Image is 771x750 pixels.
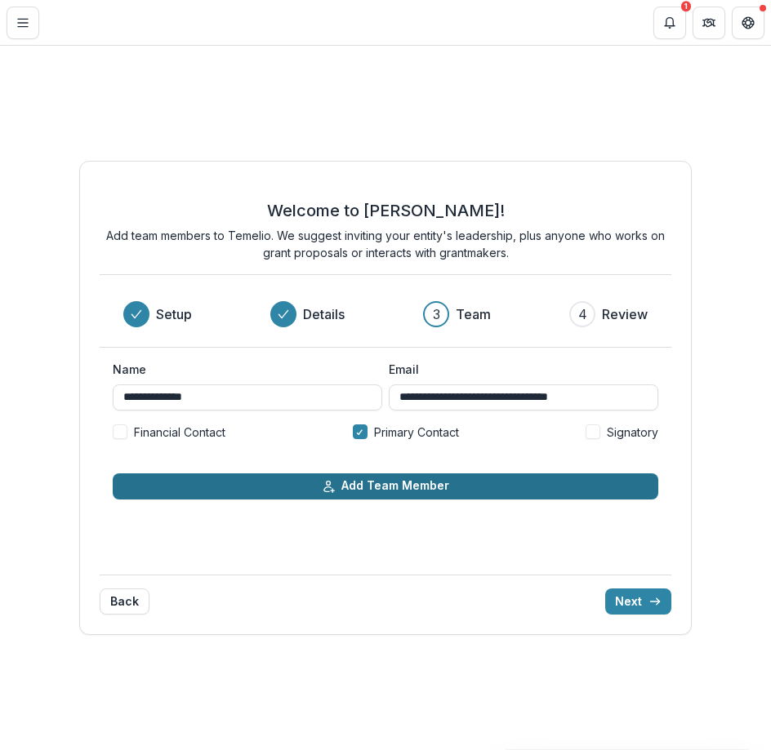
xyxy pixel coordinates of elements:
[123,301,648,327] div: Progress
[456,304,491,324] h3: Team
[732,7,764,39] button: Get Help
[607,424,658,441] span: Signatory
[578,304,587,324] div: 4
[100,227,671,261] p: Add team members to Temelio. We suggest inviting your entity's leadership, plus anyone who works ...
[433,304,440,324] div: 3
[7,7,39,39] button: Toggle Menu
[113,361,372,378] label: Name
[134,424,225,441] span: Financial Contact
[389,361,648,378] label: Email
[156,304,192,324] h3: Setup
[374,424,459,441] span: Primary Contact
[113,473,658,499] button: Add Team Member
[303,304,345,324] h3: Details
[602,304,648,324] h3: Review
[267,201,505,220] h2: Welcome to [PERSON_NAME]!
[605,588,671,615] button: Next
[653,7,686,39] button: Notifications
[100,588,149,615] button: Back
[681,1,691,12] div: 1
[693,7,725,39] button: Partners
